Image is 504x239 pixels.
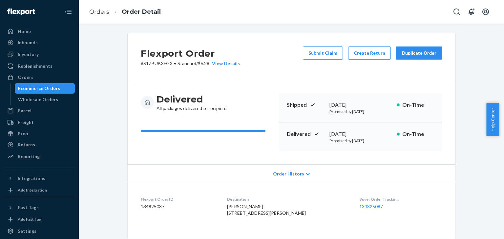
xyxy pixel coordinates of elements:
a: Settings [4,226,75,236]
a: Inbounds [4,37,75,48]
dt: Destination [227,196,349,202]
span: Standard [178,61,196,66]
ol: breadcrumbs [84,2,166,22]
h2: Flexport Order [141,46,240,60]
span: Order History [273,171,304,177]
a: Prep [4,128,75,139]
div: [DATE] [329,130,391,138]
img: Flexport logo [7,9,35,15]
span: • [174,61,176,66]
button: Duplicate Order [396,46,442,60]
div: Replenishments [18,63,52,69]
p: Promised by [DATE] [329,109,391,114]
a: Freight [4,117,75,128]
div: Freight [18,119,34,126]
p: Shipped [287,101,324,109]
a: Home [4,26,75,37]
dt: Flexport Order ID [141,196,217,202]
button: Close Navigation [62,5,75,18]
div: Inbounds [18,39,38,46]
a: Inventory [4,49,75,60]
a: Order Detail [122,8,161,15]
p: # S1ZBUBXFGX / $6.28 [141,60,240,67]
button: Integrations [4,173,75,184]
button: Open account menu [479,5,492,18]
div: Integrations [18,175,45,182]
button: View Details [209,60,240,67]
div: Home [18,28,31,35]
p: On-Time [402,130,434,138]
div: Settings [18,228,36,234]
div: All packages delivered to recipient [157,93,227,112]
a: Reporting [4,151,75,162]
dd: 134825087 [141,203,217,210]
div: Inventory [18,51,39,58]
div: [DATE] [329,101,391,109]
a: Wholesale Orders [15,94,75,105]
a: Orders [89,8,109,15]
h3: Delivered [157,93,227,105]
p: On-Time [402,101,434,109]
div: Fast Tags [18,204,39,211]
div: Returns [18,141,35,148]
div: Add Integration [18,187,47,193]
a: Replenishments [4,61,75,71]
button: Help Center [486,103,499,136]
a: Parcel [4,105,75,116]
div: Duplicate Order [402,50,436,56]
div: Reporting [18,153,40,160]
a: Ecommerce Orders [15,83,75,94]
a: 134825087 [359,204,383,209]
span: [PERSON_NAME] [STREET_ADDRESS][PERSON_NAME] [227,204,306,216]
button: Submit Claim [303,46,343,60]
div: Wholesale Orders [18,96,58,103]
div: Parcel [18,107,31,114]
a: Orders [4,72,75,83]
div: Prep [18,130,28,137]
div: Add Fast Tag [18,216,41,222]
p: Promised by [DATE] [329,138,391,143]
button: Fast Tags [4,202,75,213]
div: Orders [18,74,33,81]
p: Delivered [287,130,324,138]
dt: Buyer Order Tracking [359,196,442,202]
button: Open Search Box [450,5,463,18]
button: Open notifications [465,5,478,18]
button: Create Return [348,46,391,60]
a: Add Fast Tag [4,215,75,223]
a: Add Integration [4,186,75,194]
a: Returns [4,139,75,150]
div: Ecommerce Orders [18,85,60,92]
